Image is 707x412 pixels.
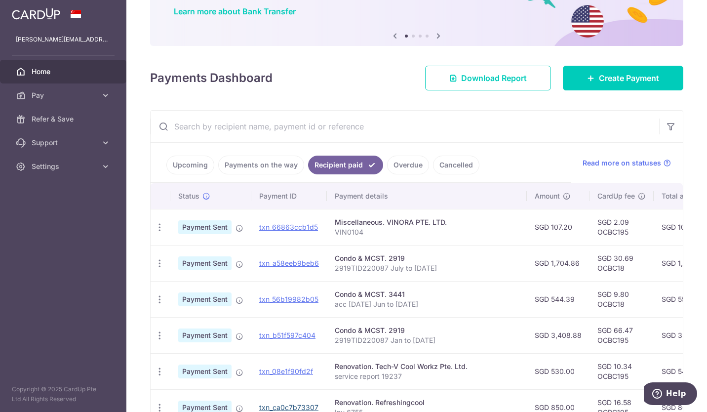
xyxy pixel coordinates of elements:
[32,114,97,124] span: Refer & Save
[461,72,527,84] span: Download Report
[174,6,296,16] a: Learn more about Bank Transfer
[563,66,683,90] a: Create Payment
[178,292,232,306] span: Payment Sent
[308,156,383,174] a: Recipient paid
[644,382,697,407] iframe: Opens a widget where you can find more information
[16,35,111,44] p: [PERSON_NAME][EMAIL_ADDRESS][DOMAIN_NAME]
[433,156,479,174] a: Cancelled
[178,329,232,342] span: Payment Sent
[527,245,589,281] td: SGD 1,704.86
[335,217,519,227] div: Miscellaneous. VINORA PTE. LTD.
[597,191,635,201] span: CardUp fee
[251,183,327,209] th: Payment ID
[335,263,519,273] p: 2919TID220087 July to [DATE]
[425,66,551,90] a: Download Report
[259,367,313,375] a: txn_08e1f90fd2f
[259,331,315,339] a: txn_b51f597c404
[259,403,318,412] a: txn_ca0c7b73307
[535,191,560,201] span: Amount
[599,72,659,84] span: Create Payment
[335,227,519,237] p: VIN0104
[335,335,519,345] p: 2919TID220087 Jan to [DATE]
[589,317,654,353] td: SGD 66.47 OCBC195
[527,281,589,317] td: SGD 544.39
[178,220,232,234] span: Payment Sent
[32,138,97,148] span: Support
[178,191,199,201] span: Status
[335,371,519,381] p: service report 19237
[589,209,654,245] td: SGD 2.09 OCBC195
[335,299,519,309] p: acc [DATE] Jun to [DATE]
[327,183,527,209] th: Payment details
[259,223,318,231] a: txn_66863ccb1d5
[218,156,304,174] a: Payments on the way
[32,67,97,77] span: Home
[583,158,671,168] a: Read more on statuses
[178,365,232,378] span: Payment Sent
[335,253,519,263] div: Condo & MCST. 2919
[527,209,589,245] td: SGD 107.20
[259,259,319,267] a: txn_a58eeb9beb6
[583,158,661,168] span: Read more on statuses
[335,398,519,408] div: Renovation. Refreshingcool
[335,326,519,335] div: Condo & MCST. 2919
[335,289,519,299] div: Condo & MCST. 3441
[527,353,589,389] td: SGD 530.00
[662,191,694,201] span: Total amt.
[150,69,273,87] h4: Payments Dashboard
[151,111,659,142] input: Search by recipient name, payment id or reference
[589,353,654,389] td: SGD 10.34 OCBC195
[166,156,214,174] a: Upcoming
[259,295,318,303] a: txn_56b19982b05
[387,156,429,174] a: Overdue
[178,256,232,270] span: Payment Sent
[589,281,654,317] td: SGD 9.80 OCBC18
[527,317,589,353] td: SGD 3,408.88
[32,90,97,100] span: Pay
[12,8,60,20] img: CardUp
[589,245,654,281] td: SGD 30.69 OCBC18
[32,162,97,171] span: Settings
[335,362,519,371] div: Renovation. Tech-V Cool Workz Pte. Ltd.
